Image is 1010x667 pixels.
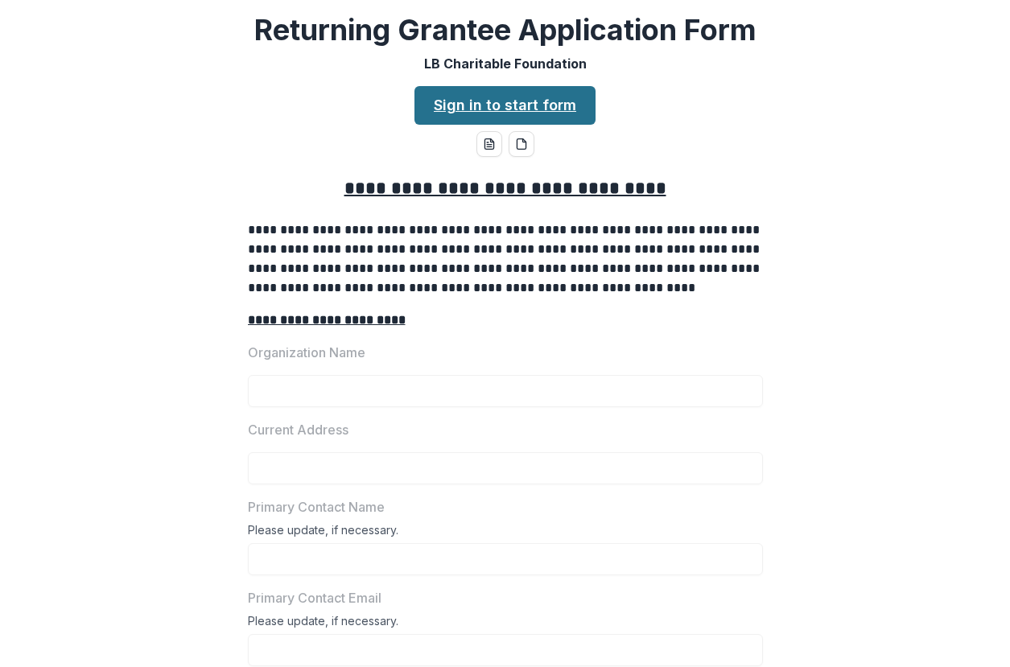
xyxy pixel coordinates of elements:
p: Primary Contact Email [248,588,381,607]
p: LB Charitable Foundation [424,54,587,73]
div: Please update, if necessary. [248,523,763,543]
div: Please update, if necessary. [248,614,763,634]
p: Organization Name [248,343,365,362]
a: Sign in to start form [414,86,596,125]
button: word-download [476,131,502,157]
p: Current Address [248,420,348,439]
button: pdf-download [509,131,534,157]
p: Primary Contact Name [248,497,385,517]
h2: Returning Grantee Application Form [254,13,756,47]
